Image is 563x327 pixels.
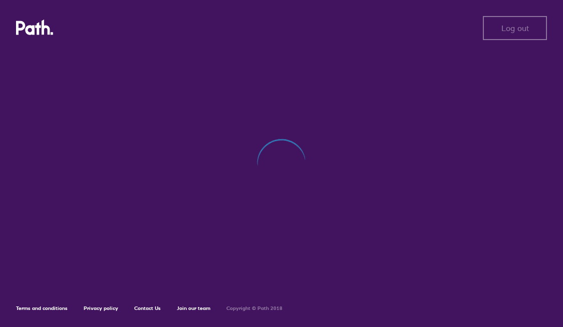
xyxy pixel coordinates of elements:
[134,305,161,311] a: Contact Us
[483,16,547,40] button: Log out
[501,24,529,33] span: Log out
[177,305,210,311] a: Join our team
[16,305,68,311] a: Terms and conditions
[84,305,118,311] a: Privacy policy
[226,305,283,311] h6: Copyright © Path 2018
